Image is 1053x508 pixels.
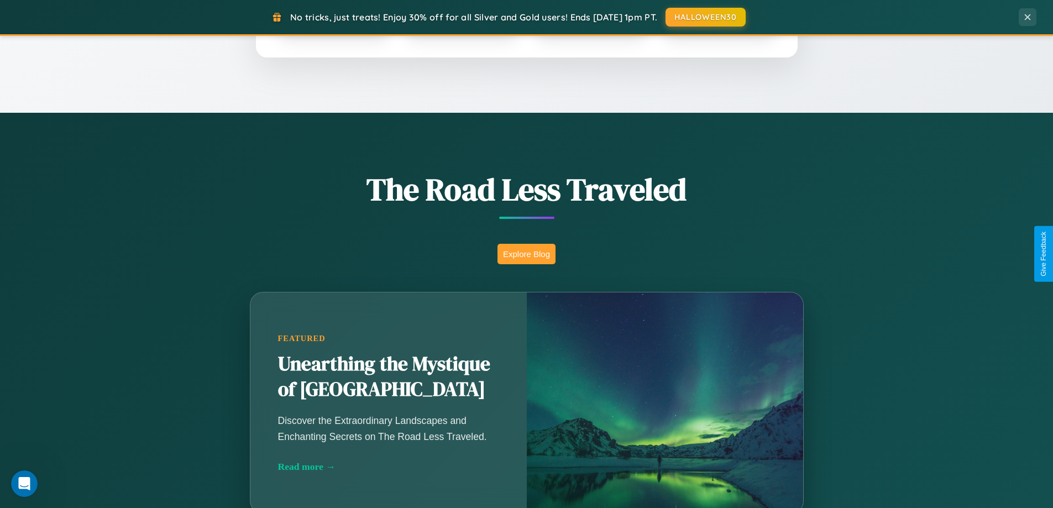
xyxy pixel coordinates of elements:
div: Read more → [278,461,499,473]
iframe: Intercom live chat [11,470,38,497]
div: Give Feedback [1040,232,1047,276]
button: HALLOWEEN30 [666,8,746,27]
span: No tricks, just treats! Enjoy 30% off for all Silver and Gold users! Ends [DATE] 1pm PT. [290,12,657,23]
h1: The Road Less Traveled [195,168,858,211]
button: Explore Blog [497,244,556,264]
p: Discover the Extraordinary Landscapes and Enchanting Secrets on The Road Less Traveled. [278,413,499,444]
div: Featured [278,334,499,343]
h2: Unearthing the Mystique of [GEOGRAPHIC_DATA] [278,352,499,402]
